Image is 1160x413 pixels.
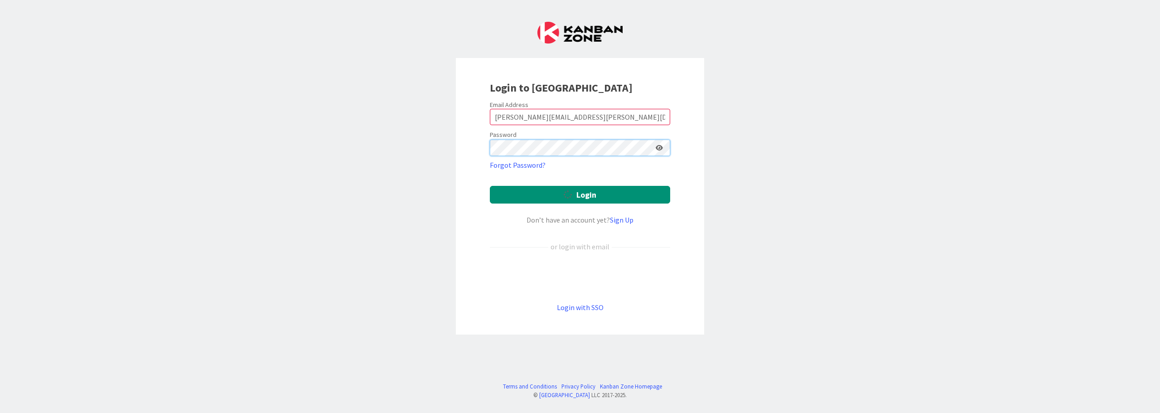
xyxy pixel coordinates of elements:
label: Email Address [490,101,528,109]
a: Forgot Password? [490,160,546,170]
img: Kanban Zone [537,22,623,44]
a: Login with SSO [557,303,604,312]
a: Privacy Policy [561,382,595,391]
label: Password [490,130,517,140]
iframe: Botão Iniciar sessão com o Google [485,267,675,287]
a: [GEOGRAPHIC_DATA] [539,391,590,398]
div: or login with email [548,241,612,252]
a: Kanban Zone Homepage [600,382,662,391]
div: Don’t have an account yet? [490,214,670,225]
a: Terms and Conditions [503,382,557,391]
a: Sign Up [610,215,633,224]
b: Login to [GEOGRAPHIC_DATA] [490,81,633,95]
button: Login [490,186,670,204]
div: © LLC 2017- 2025 . [498,391,662,399]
